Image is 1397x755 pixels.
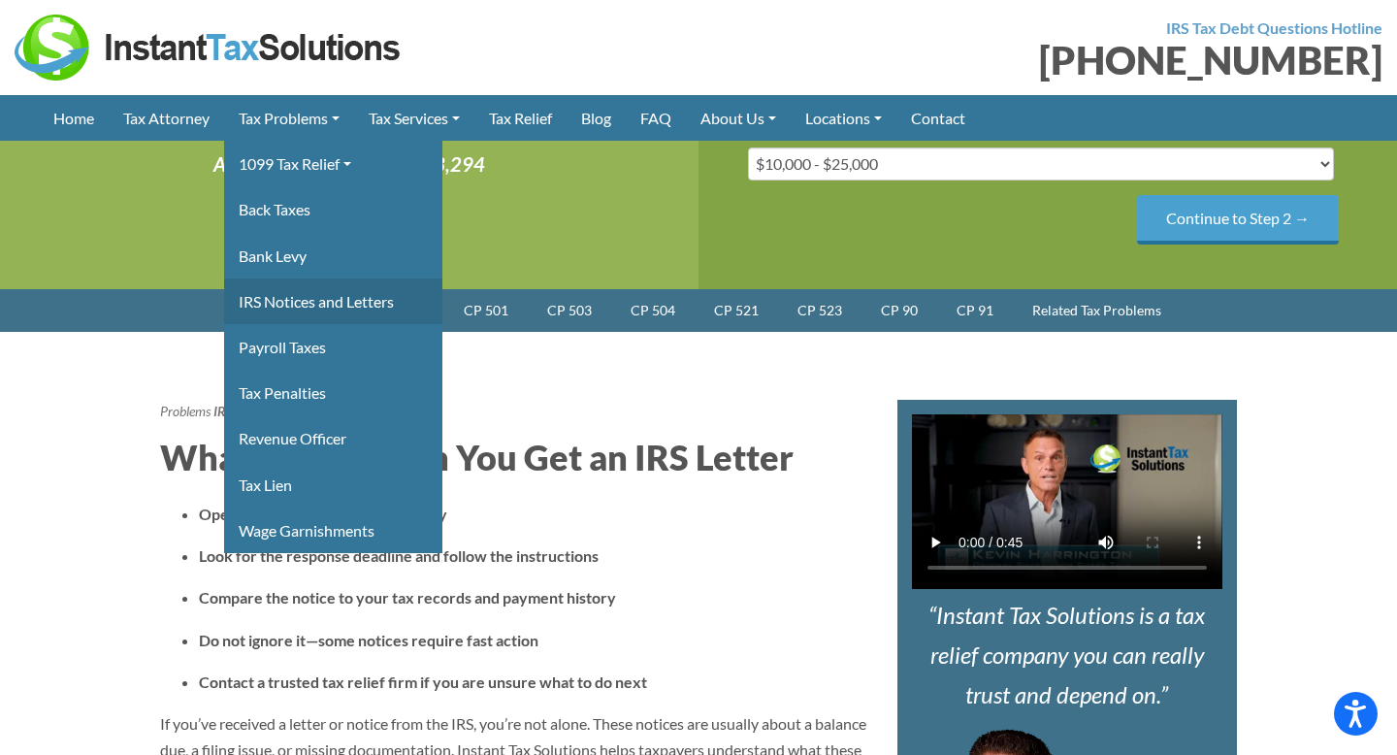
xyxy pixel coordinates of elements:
a: CP 504 [611,289,695,332]
a: Contact [896,95,980,141]
a: Locations [791,95,896,141]
i: Instant Tax Solutions is a tax relief company you can really trust and depend on. [928,601,1205,708]
a: Tax Relief [474,95,567,141]
a: IRS Notices and Letters [224,279,442,324]
strong: Do not ignore it—some notices require fast action [199,631,538,649]
a: FAQ [626,95,686,141]
strong: IRS Notices and Letters [213,403,347,419]
a: Blog [567,95,626,141]
a: Related Tax Problems [1013,289,1181,332]
a: CP 11 [217,289,293,332]
a: Tax Penalties [224,370,442,415]
a: CP 521 [695,289,778,332]
a: Tax Lien [224,462,442,508]
h2: What to Do When You Get an IRS Letter [160,433,868,481]
strong: Look for the response deadline and follow the instructions [199,546,599,565]
strong: Open the letter and read it carefully [199,505,447,523]
strong: Contact a trusted tax relief firm if you are unsure what to do next [199,673,647,691]
input: Continue to Step 2 → [1137,195,1339,245]
i: Average Client Savings - $13,294 [213,152,485,176]
a: Home [39,95,109,141]
a: Back Taxes [224,186,442,232]
a: Bank Levy [224,233,442,279]
a: CP 523 [778,289,861,332]
a: CP 91 [937,289,1013,332]
a: Problems [160,403,211,419]
a: Tax Services [354,95,474,141]
strong: Compare the notice to your tax records and payment history [199,588,616,607]
a: Tax Problems [224,95,354,141]
a: Tax Attorney [109,95,224,141]
a: 1099 Tax Relief [224,141,442,186]
a: Payroll Taxes [224,324,442,370]
img: Instant Tax Solutions Logo [15,15,403,81]
a: About Us [686,95,791,141]
strong: IRS Tax Debt Questions Hotline [1166,18,1382,37]
a: Instant Tax Solutions Logo [15,36,403,54]
a: Revenue Officer [224,415,442,461]
div: [PHONE_NUMBER] [713,41,1382,80]
a: CP 503 [528,289,611,332]
a: CP 501 [444,289,528,332]
a: CP 90 [861,289,937,332]
a: Wage Garnishments [224,508,442,553]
